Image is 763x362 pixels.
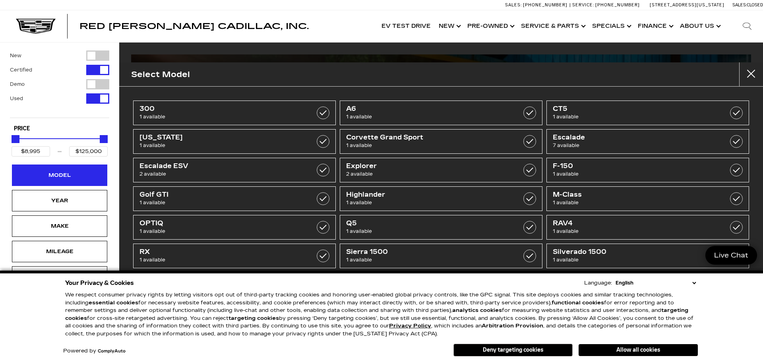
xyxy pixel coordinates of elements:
[569,3,642,7] a: Service: [PHONE_NUMBER]
[139,134,301,141] span: [US_STATE]
[79,21,309,31] span: Red [PERSON_NAME] Cadillac, Inc.
[229,315,279,321] strong: targeting cookies
[10,80,25,88] label: Demo
[453,344,573,356] button: Deny targeting cookies
[553,162,714,170] span: F-150
[523,2,567,8] span: [PHONE_NUMBER]
[340,215,542,240] a: Q51 available
[12,132,108,157] div: Price
[14,125,105,132] h5: Price
[10,50,109,118] div: Filter by Vehicle Type
[12,266,107,288] div: EngineEngine
[10,52,21,60] label: New
[346,141,507,149] span: 1 available
[65,307,688,321] strong: targeting cookies
[553,105,714,113] span: CT5
[346,227,507,235] span: 1 available
[346,162,507,170] span: Explorer
[340,186,542,211] a: Highlander1 available
[65,291,698,338] p: We respect consumer privacy rights by letting visitors opt out of third-party tracking cookies an...
[553,248,714,256] span: Silverado 1500
[133,158,336,182] a: Escalade ESV2 available
[553,219,714,227] span: RAV4
[346,219,507,227] span: Q5
[732,2,747,8] span: Sales:
[12,215,107,237] div: MakeMake
[12,146,50,157] input: Minimum
[614,279,698,287] select: Language Select
[546,186,749,211] a: M-Class1 available
[40,171,79,180] div: Model
[139,191,301,199] span: Golf GTI
[346,105,507,113] span: A6
[139,199,301,207] span: 1 available
[346,256,507,264] span: 1 available
[40,222,79,230] div: Make
[553,113,714,121] span: 1 available
[40,247,79,256] div: Mileage
[100,135,108,143] div: Maximum Price
[579,344,698,356] button: Allow all cookies
[452,307,502,314] strong: analytics cookies
[705,246,757,265] a: Live Chat
[435,10,463,42] a: New
[553,227,714,235] span: 1 available
[463,10,517,42] a: Pre-Owned
[378,10,435,42] a: EV Test Drive
[505,3,569,7] a: Sales: [PHONE_NUMBER]
[546,244,749,268] a: Silverado 15001 available
[16,19,56,34] img: Cadillac Dark Logo with Cadillac White Text
[133,215,336,240] a: OPTIQ1 available
[133,244,336,268] a: RX1 available
[739,62,763,86] button: close
[595,2,640,8] span: [PHONE_NUMBER]
[340,101,542,125] a: A61 available
[98,349,126,354] a: ComplyAuto
[133,129,336,154] a: [US_STATE]1 available
[133,101,336,125] a: 3001 available
[505,2,522,8] span: Sales:
[482,323,543,329] strong: Arbitration Provision
[389,323,431,329] u: Privacy Policy
[634,10,676,42] a: Finance
[747,2,763,8] span: Closed
[65,277,134,288] span: Your Privacy & Cookies
[553,141,714,149] span: 7 available
[139,113,301,121] span: 1 available
[10,95,23,103] label: Used
[650,2,724,8] a: [STREET_ADDRESS][US_STATE]
[79,22,309,30] a: Red [PERSON_NAME] Cadillac, Inc.
[346,113,507,121] span: 1 available
[12,241,107,262] div: MileageMileage
[139,162,301,170] span: Escalade ESV
[12,165,107,186] div: ModelModel
[40,196,79,205] div: Year
[546,158,749,182] a: F-1501 available
[346,248,507,256] span: Sierra 1500
[588,10,634,42] a: Specials
[131,68,190,81] h2: Select Model
[69,146,108,157] input: Maximum
[584,281,612,286] div: Language:
[346,134,507,141] span: Corvette Grand Sport
[546,129,749,154] a: Escalade7 available
[63,348,126,354] div: Powered by
[553,191,714,199] span: M-Class
[346,170,507,178] span: 2 available
[139,248,301,256] span: RX
[12,190,107,211] div: YearYear
[139,141,301,149] span: 1 available
[346,191,507,199] span: Highlander
[89,300,138,306] strong: essential cookies
[572,2,594,8] span: Service:
[340,129,542,154] a: Corvette Grand Sport1 available
[517,10,588,42] a: Service & Parts
[340,244,542,268] a: Sierra 15001 available
[139,219,301,227] span: OPTIQ
[546,101,749,125] a: CT51 available
[12,135,19,143] div: Minimum Price
[139,256,301,264] span: 1 available
[676,10,723,42] a: About Us
[139,227,301,235] span: 1 available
